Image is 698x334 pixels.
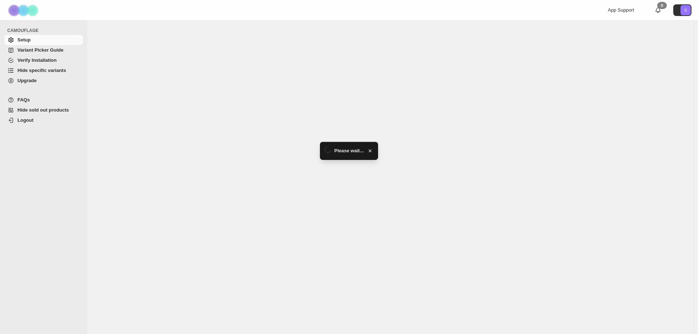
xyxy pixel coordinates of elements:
span: CAMOUFLAGE [7,28,84,33]
a: Hide sold out products [4,105,83,115]
img: Camouflage [6,0,42,20]
span: Please wait... [334,147,364,154]
a: FAQs [4,95,83,105]
span: Hide sold out products [17,107,69,113]
span: Verify Installation [17,57,57,63]
span: Setup [17,37,31,43]
a: Logout [4,115,83,125]
span: Upgrade [17,78,37,83]
a: Verify Installation [4,55,83,65]
a: Variant Picker Guide [4,45,83,55]
a: Hide specific variants [4,65,83,76]
span: Logout [17,117,33,123]
span: Avatar with initials S [681,5,691,15]
span: Variant Picker Guide [17,47,63,53]
a: 0 [654,7,662,14]
a: Upgrade [4,76,83,86]
text: S [684,8,687,12]
button: Avatar with initials S [673,4,691,16]
div: 0 [657,2,667,9]
span: FAQs [17,97,30,102]
span: Hide specific variants [17,68,66,73]
span: App Support [608,7,634,13]
a: Setup [4,35,83,45]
